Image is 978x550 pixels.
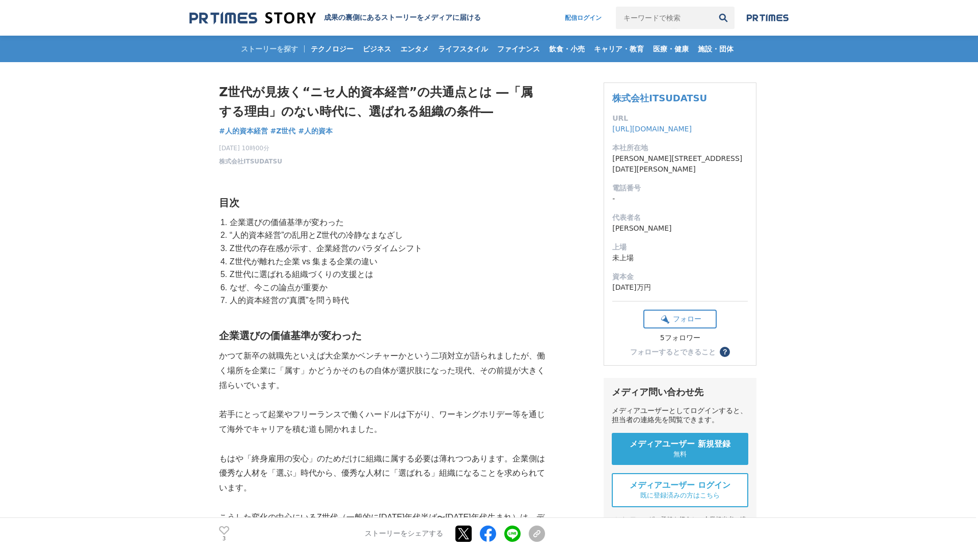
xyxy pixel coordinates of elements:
[434,36,492,62] a: ライフスタイル
[219,157,282,166] a: 株式会社ITSUDATSU
[612,473,748,507] a: メディアユーザー ログイン 既に登録済みの方はこちら
[612,93,707,103] a: 株式会社ITSUDATSU
[612,223,748,234] dd: [PERSON_NAME]
[694,44,738,53] span: 施設・団体
[721,348,728,355] span: ？
[640,491,720,500] span: 既に登録済みの方はこちら
[720,347,730,357] button: ？
[396,36,433,62] a: エンタメ
[365,530,443,539] p: ストーリーをシェアする
[612,433,748,465] a: メディアユーザー 新規登録 無料
[307,36,358,62] a: テクノロジー
[396,44,433,53] span: エンタメ
[612,194,748,204] dd: -
[649,44,693,53] span: 医療・健康
[694,36,738,62] a: 施設・団体
[612,183,748,194] dt: 電話番号
[359,36,395,62] a: ビジネス
[219,197,239,208] strong: 目次
[493,44,544,53] span: ファイナンス
[359,44,395,53] span: ビジネス
[612,242,748,253] dt: 上場
[545,36,589,62] a: 飲食・小売
[612,406,748,425] div: メディアユーザーとしてログインすると、担当者の連絡先を閲覧できます。
[612,143,748,153] dt: 本社所在地
[227,229,545,242] li: “人的資本経営”の乱用とZ世代の冷静なまなざし
[270,126,296,135] span: #Z世代
[298,126,333,136] a: #人的資本
[612,271,748,282] dt: 資本金
[227,281,545,294] li: なぜ、今この論点が重要か
[324,13,481,22] h2: 成果の裏側にあるストーリーをメディアに届ける
[612,212,748,223] dt: 代表者名
[434,44,492,53] span: ライフスタイル
[747,14,789,22] img: prtimes
[630,439,730,450] span: メディアユーザー 新規登録
[219,407,545,437] p: 若手にとって起業やフリーランスで働くハードルは下がり、ワーキングホリデー等を通じて海外でキャリアを積む道も開かれました。
[612,153,748,175] dd: [PERSON_NAME][STREET_ADDRESS][DATE][PERSON_NAME]
[219,452,545,496] p: もはや「終身雇用の安心」のためだけに組織に属する必要は薄れつつあります。企業側は優秀な人材を「選ぶ」時代から、優秀な人材に「選ばれる」組織になることを求められています。
[307,44,358,53] span: テクノロジー
[219,126,268,135] span: #人的資本経営
[227,216,545,229] li: 企業選びの価値基準が変わった
[298,126,333,135] span: #人的資本
[219,126,268,136] a: #人的資本経営
[189,11,316,25] img: 成果の裏側にあるストーリーをメディアに届ける
[673,450,687,459] span: 無料
[227,242,545,255] li: Z世代の存在感が示す、企業経営のパラダイムシフト
[219,144,282,153] span: [DATE] 10時00分
[270,126,296,136] a: #Z世代
[612,125,692,133] a: [URL][DOMAIN_NAME]
[630,480,730,491] span: メディアユーザー ログイン
[189,11,481,25] a: 成果の裏側にあるストーリーをメディアに届ける 成果の裏側にあるストーリーをメディアに届ける
[493,36,544,62] a: ファイナンス
[612,386,748,398] div: メディア問い合わせ先
[643,334,717,343] div: 5フォロワー
[616,7,712,29] input: キーワードで検索
[219,349,545,393] p: かつて新卒の就職先といえば大企業かベンチャーかという二項対立が語られましたが、働く場所を企業に「属す」かどうかそのもの自体が選択肢になった現代、その前提が大きく揺らいでいます。
[545,44,589,53] span: 飲食・小売
[612,113,748,124] dt: URL
[612,282,748,293] dd: [DATE]万円
[612,253,748,263] dd: 未上場
[227,268,545,281] li: Z世代に選ばれる組織づくりの支援とは
[649,36,693,62] a: 医療・健康
[219,82,545,122] h1: Z世代が見抜く“ニセ人的資本経営”の共通点とは ―「属する理由」のない時代に、選ばれる組織の条件―
[219,536,229,541] p: 3
[227,294,545,307] li: 人的資本経営の“真贋”を問う時代
[590,36,648,62] a: キャリア・教育
[712,7,735,29] button: 検索
[555,7,612,29] a: 配信ログイン
[227,255,545,268] li: Z世代が離れた企業 vs 集まる企業の違い
[643,310,717,328] button: フォロー
[630,348,716,355] div: フォローするとできること
[219,330,362,341] strong: 企業選びの価値基準が変わった
[590,44,648,53] span: キャリア・教育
